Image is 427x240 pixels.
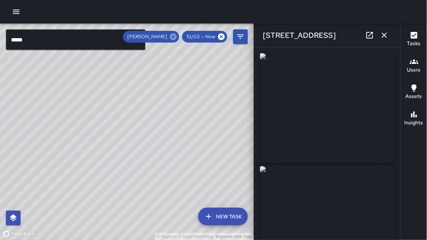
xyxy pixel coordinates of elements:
img: request_images%2F12cfb8a0-a0a0-11f0-a593-f5a0e5a5e7c0 [260,53,395,163]
span: [PERSON_NAME] [123,33,171,40]
h6: Insights [405,119,423,127]
h6: Tasks [407,40,421,48]
h6: Assets [406,92,422,101]
h6: [STREET_ADDRESS] [263,29,336,41]
div: [PERSON_NAME] [123,31,179,43]
div: 10/03 — Now [182,31,227,43]
button: Filters [233,29,248,44]
button: Users [401,53,427,79]
h6: Users [407,66,421,74]
button: Insights [401,106,427,132]
button: New Task [198,208,248,225]
button: Tasks [401,26,427,53]
button: Assets [401,79,427,106]
span: 10/03 — Now [182,33,220,40]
